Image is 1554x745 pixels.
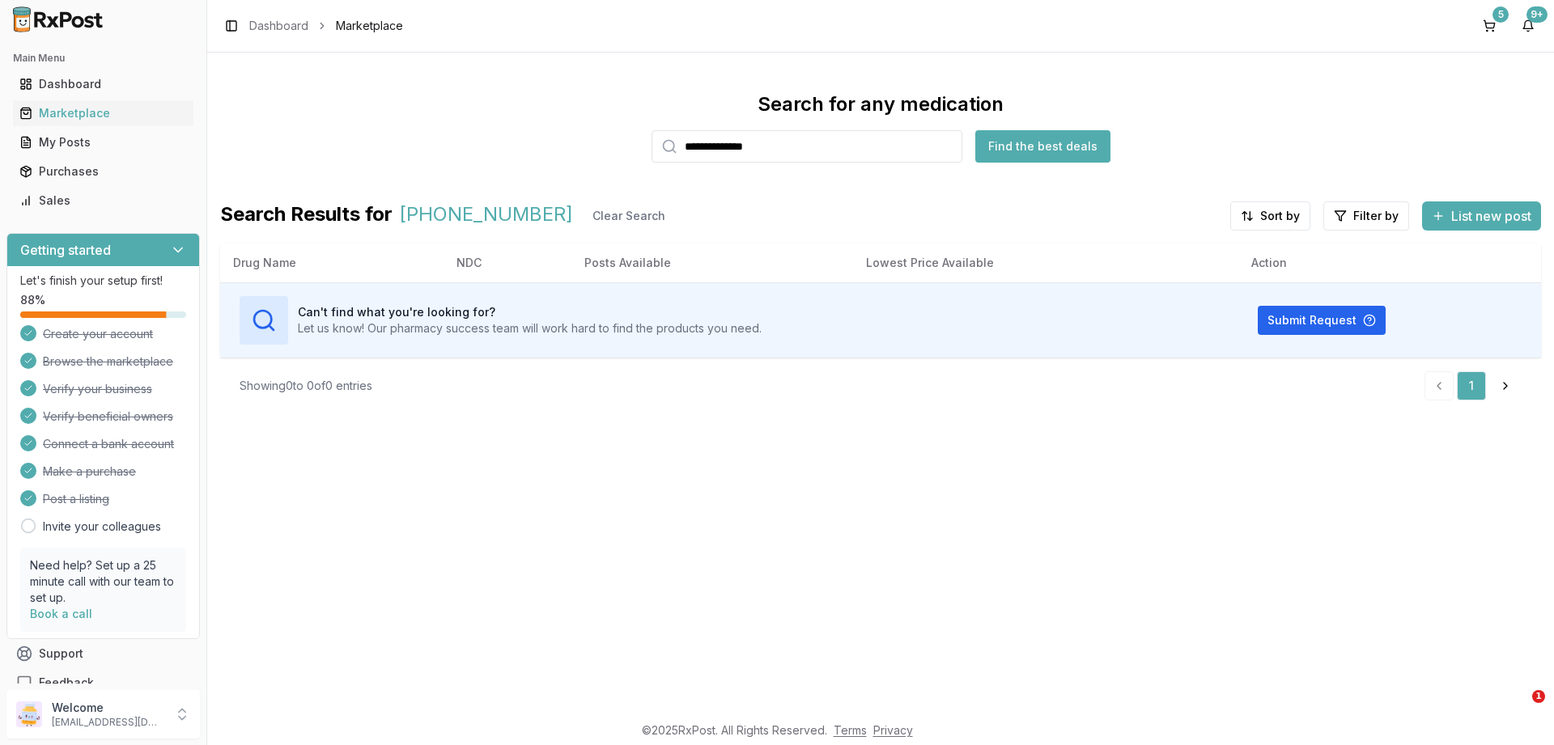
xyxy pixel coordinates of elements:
button: 5 [1476,13,1502,39]
span: Make a purchase [43,464,136,480]
a: Dashboard [249,18,308,34]
button: 9+ [1515,13,1541,39]
a: 1 [1457,371,1486,400]
h3: Can't find what you're looking for? [298,304,762,320]
button: Dashboard [6,71,200,97]
th: Drug Name [220,243,444,282]
div: Sales [19,193,187,209]
span: List new post [1451,206,1531,226]
span: Post a listing [43,491,109,507]
a: Dashboard [13,70,193,99]
a: List new post [1422,210,1541,226]
button: Purchases [6,159,200,184]
div: Search for any medication [758,91,1004,117]
p: Let's finish your setup first! [20,273,186,289]
span: Create your account [43,326,153,342]
button: Find the best deals [975,130,1110,163]
a: Sales [13,186,193,215]
th: Action [1238,243,1541,282]
button: Sales [6,188,200,214]
button: Clear Search [580,201,678,231]
span: 1 [1532,690,1545,703]
button: Submit Request [1258,306,1386,335]
a: Privacy [873,723,913,737]
div: Dashboard [19,76,187,92]
a: Invite your colleagues [43,519,161,535]
span: Feedback [39,675,94,691]
p: Let us know! Our pharmacy success team will work hard to find the products you need. [298,320,762,337]
th: NDC [444,243,571,282]
span: 88 % [20,292,45,308]
span: Verify your business [43,381,152,397]
a: Marketplace [13,99,193,128]
div: My Posts [19,134,187,150]
iframe: Intercom live chat [1499,690,1538,729]
h3: Getting started [20,240,111,260]
button: Support [6,639,200,668]
a: Terms [834,723,867,737]
span: [PHONE_NUMBER] [399,201,573,231]
div: Purchases [19,163,187,180]
a: Book a call [30,607,92,620]
th: Posts Available [571,243,853,282]
nav: pagination [1424,371,1522,400]
span: Browse the marketplace [43,353,173,370]
div: 5 [1492,6,1509,23]
a: Go to next page [1489,371,1522,400]
button: Filter by [1323,201,1409,231]
a: My Posts [13,128,193,157]
div: Showing 0 to 0 of 0 entries [240,378,372,394]
p: Need help? Set up a 25 minute call with our team to set up. [30,557,176,606]
th: Lowest Price Available [853,243,1238,282]
span: Filter by [1353,208,1399,224]
button: My Posts [6,129,200,155]
button: List new post [1422,201,1541,231]
nav: breadcrumb [249,18,403,34]
span: Connect a bank account [43,436,174,452]
img: User avatar [16,701,42,727]
p: [EMAIL_ADDRESS][DOMAIN_NAME] [52,716,164,729]
a: Purchases [13,157,193,186]
button: Feedback [6,668,200,697]
p: Welcome [52,700,164,716]
h2: Main Menu [13,52,193,65]
div: 9+ [1526,6,1548,23]
img: RxPost Logo [6,6,110,32]
span: Search Results for [220,201,393,231]
button: Sort by [1230,201,1310,231]
span: Marketplace [336,18,403,34]
span: Verify beneficial owners [43,408,173,425]
button: Marketplace [6,100,200,126]
span: Sort by [1260,208,1300,224]
div: Marketplace [19,105,187,121]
